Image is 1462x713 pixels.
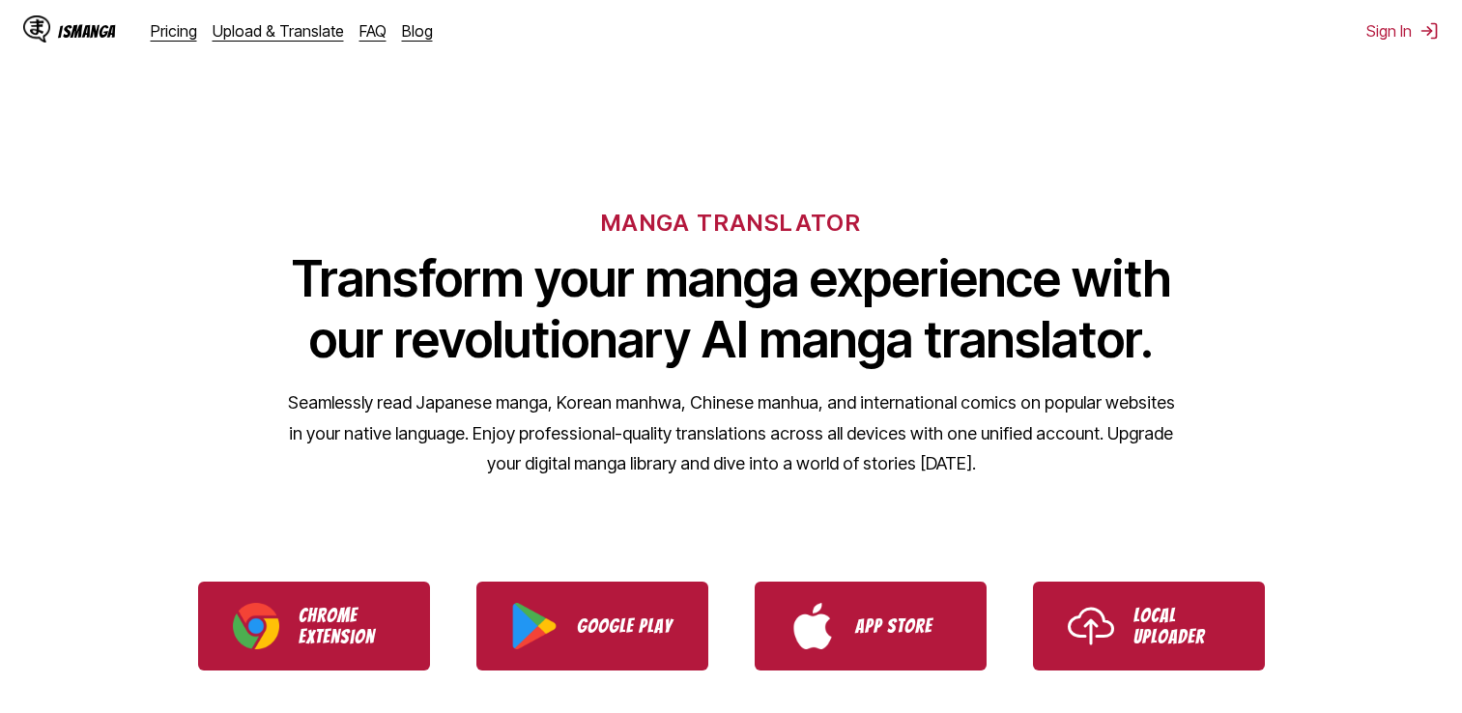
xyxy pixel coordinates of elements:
[233,603,279,649] img: Chrome logo
[577,615,674,637] p: Google Play
[511,603,558,649] img: Google Play logo
[213,21,344,41] a: Upload & Translate
[287,387,1176,479] p: Seamlessly read Japanese manga, Korean manhwa, Chinese manhua, and international comics on popula...
[359,21,387,41] a: FAQ
[58,22,116,41] div: IsManga
[1033,582,1265,670] a: Use IsManga Local Uploader
[402,21,433,41] a: Blog
[151,21,197,41] a: Pricing
[287,248,1176,370] h1: Transform your manga experience with our revolutionary AI manga translator.
[755,582,987,670] a: Download IsManga from App Store
[1419,21,1439,41] img: Sign out
[855,615,952,637] p: App Store
[1366,21,1439,41] button: Sign In
[23,15,50,43] img: IsManga Logo
[198,582,430,670] a: Download IsManga Chrome Extension
[1133,605,1230,647] p: Local Uploader
[601,209,861,237] h6: MANGA TRANSLATOR
[789,603,836,649] img: App Store logo
[1068,603,1114,649] img: Upload icon
[299,605,395,647] p: Chrome Extension
[23,15,151,46] a: IsManga LogoIsManga
[476,582,708,670] a: Download IsManga from Google Play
